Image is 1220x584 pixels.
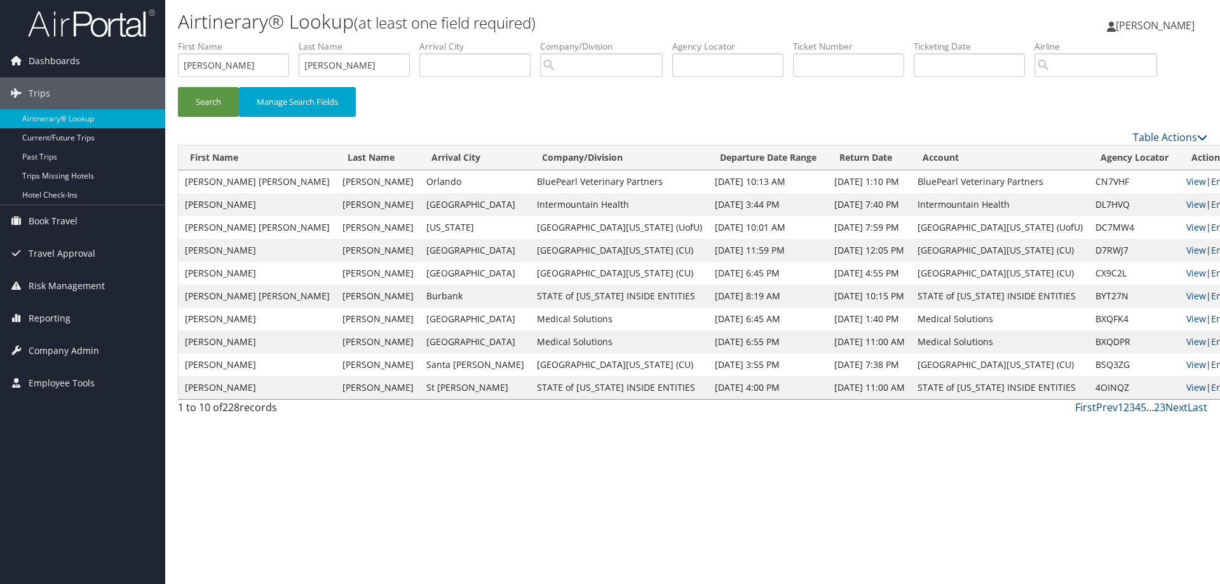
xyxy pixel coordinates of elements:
[336,285,420,308] td: [PERSON_NAME]
[336,146,420,170] th: Last Name: activate to sort column ascending
[1034,40,1167,53] label: Airline
[179,239,336,262] td: [PERSON_NAME]
[29,335,99,367] span: Company Admin
[179,330,336,353] td: [PERSON_NAME]
[531,308,708,330] td: Medical Solutions
[793,40,914,53] label: Ticket Number
[1107,6,1207,44] a: [PERSON_NAME]
[911,376,1089,399] td: STATE of [US_STATE] INSIDE ENTITIES
[179,262,336,285] td: [PERSON_NAME]
[239,87,356,117] button: Manage Search Fields
[828,285,911,308] td: [DATE] 10:15 PM
[708,216,828,239] td: [DATE] 10:01 AM
[420,308,531,330] td: [GEOGRAPHIC_DATA]
[1089,193,1180,216] td: DL7HVQ
[336,193,420,216] td: [PERSON_NAME]
[1089,308,1180,330] td: BXQFK4
[531,146,708,170] th: Company/Division
[531,193,708,216] td: Intermountain Health
[336,376,420,399] td: [PERSON_NAME]
[178,400,421,421] div: 1 to 10 of records
[1089,285,1180,308] td: BYT27N
[336,170,420,193] td: [PERSON_NAME]
[911,146,1089,170] th: Account: activate to sort column ascending
[420,376,531,399] td: St [PERSON_NAME]
[29,238,95,269] span: Travel Approval
[708,376,828,399] td: [DATE] 4:00 PM
[336,262,420,285] td: [PERSON_NAME]
[1186,381,1206,393] a: View
[29,78,50,109] span: Trips
[299,40,419,53] label: Last Name
[911,193,1089,216] td: Intermountain Health
[179,193,336,216] td: [PERSON_NAME]
[1186,198,1206,210] a: View
[1123,400,1129,414] a: 2
[1089,376,1180,399] td: 4OINQZ
[531,330,708,353] td: Medical Solutions
[531,285,708,308] td: STATE of [US_STATE] INSIDE ENTITIES
[336,239,420,262] td: [PERSON_NAME]
[420,330,531,353] td: [GEOGRAPHIC_DATA]
[179,170,336,193] td: [PERSON_NAME] [PERSON_NAME]
[1165,400,1188,414] a: Next
[1116,18,1195,32] span: [PERSON_NAME]
[420,146,531,170] th: Arrival City: activate to sort column ascending
[531,170,708,193] td: BluePearl Veterinary Partners
[828,170,911,193] td: [DATE] 1:10 PM
[179,376,336,399] td: [PERSON_NAME]
[178,40,299,53] label: First Name
[1188,400,1207,414] a: Last
[708,193,828,216] td: [DATE] 3:44 PM
[1133,130,1207,144] a: Table Actions
[708,146,828,170] th: Departure Date Range: activate to sort column ascending
[420,216,531,239] td: [US_STATE]
[828,376,911,399] td: [DATE] 11:00 AM
[708,262,828,285] td: [DATE] 6:45 PM
[914,40,1034,53] label: Ticketing Date
[420,262,531,285] td: [GEOGRAPHIC_DATA]
[1186,290,1206,302] a: View
[1096,400,1118,414] a: Prev
[828,262,911,285] td: [DATE] 4:55 PM
[179,285,336,308] td: [PERSON_NAME] [PERSON_NAME]
[336,330,420,353] td: [PERSON_NAME]
[179,216,336,239] td: [PERSON_NAME] [PERSON_NAME]
[178,87,239,117] button: Search
[1186,313,1206,325] a: View
[911,308,1089,330] td: Medical Solutions
[911,239,1089,262] td: [GEOGRAPHIC_DATA][US_STATE] (CU)
[179,146,336,170] th: First Name: activate to sort column ascending
[531,376,708,399] td: STATE of [US_STATE] INSIDE ENTITIES
[1186,267,1206,279] a: View
[419,40,540,53] label: Arrival City
[1186,221,1206,233] a: View
[531,262,708,285] td: [GEOGRAPHIC_DATA][US_STATE] (CU)
[708,239,828,262] td: [DATE] 11:59 PM
[179,308,336,330] td: [PERSON_NAME]
[179,353,336,376] td: [PERSON_NAME]
[672,40,793,53] label: Agency Locator
[1089,262,1180,285] td: CX9C2L
[1146,400,1154,414] span: …
[354,12,536,33] small: (at least one field required)
[1118,400,1123,414] a: 1
[1141,400,1146,414] a: 5
[1089,330,1180,353] td: BXQDPR
[1135,400,1141,414] a: 4
[531,239,708,262] td: [GEOGRAPHIC_DATA][US_STATE] (CU)
[911,285,1089,308] td: STATE of [US_STATE] INSIDE ENTITIES
[708,285,828,308] td: [DATE] 8:19 AM
[1186,336,1206,348] a: View
[29,270,105,302] span: Risk Management
[708,170,828,193] td: [DATE] 10:13 AM
[336,353,420,376] td: [PERSON_NAME]
[828,308,911,330] td: [DATE] 1:40 PM
[29,205,78,237] span: Book Travel
[29,302,71,334] span: Reporting
[1089,216,1180,239] td: DC7MW4
[531,353,708,376] td: [GEOGRAPHIC_DATA][US_STATE] (CU)
[420,170,531,193] td: Orlando
[911,216,1089,239] td: [GEOGRAPHIC_DATA][US_STATE] (UofU)
[911,353,1089,376] td: [GEOGRAPHIC_DATA][US_STATE] (CU)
